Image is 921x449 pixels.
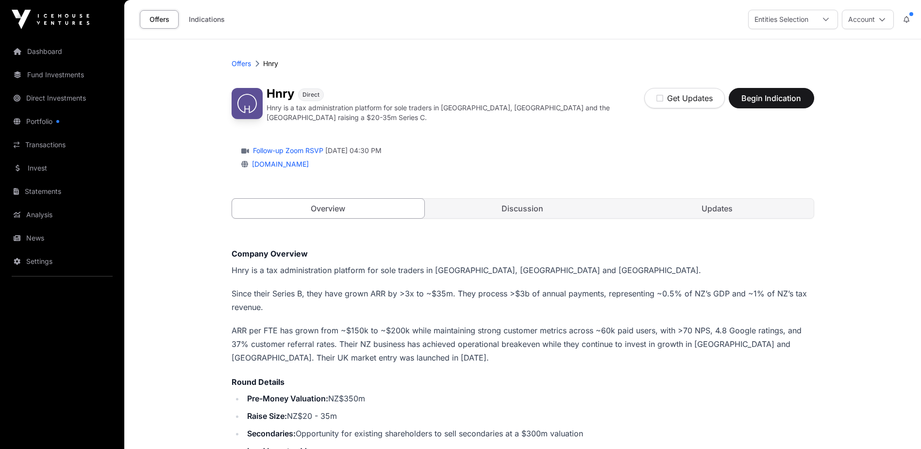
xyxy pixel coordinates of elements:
[8,181,117,202] a: Statements
[644,88,725,108] button: Get Updates
[183,10,231,29] a: Indications
[12,10,89,29] img: Icehouse Ventures Logo
[729,88,814,108] button: Begin Indication
[8,64,117,86] a: Fund Investments
[140,10,179,29] a: Offers
[8,134,117,155] a: Transactions
[244,392,814,405] li: NZ$350m
[267,103,644,122] p: Hnry is a tax administration platform for sole traders in [GEOGRAPHIC_DATA], [GEOGRAPHIC_DATA] an...
[232,199,814,218] nav: Tabs
[244,409,814,423] li: NZ$20 - 35m
[8,251,117,272] a: Settings
[247,394,328,403] strong: Pre-Money Valuation:
[8,111,117,132] a: Portfolio
[8,157,117,179] a: Invest
[741,92,802,104] span: Begin Indication
[8,204,117,225] a: Analysis
[325,146,382,155] span: [DATE] 04:30 PM
[263,59,278,69] p: Hnry
[232,198,425,219] a: Overview
[621,199,814,218] a: Updates
[8,87,117,109] a: Direct Investments
[247,429,296,438] strong: Secondaries:
[842,10,894,29] button: Account
[749,10,814,29] div: Entities Selection
[232,59,251,69] a: Offers
[232,88,263,119] img: Hnry
[244,427,814,440] li: Opportunity for existing shareholders to sell secondaries at a $300m valuation
[232,263,814,277] p: Hnry is a tax administration platform for sole traders in [GEOGRAPHIC_DATA], [GEOGRAPHIC_DATA] an...
[232,377,285,387] strong: Round Details
[232,324,814,364] p: ARR per FTE has grown from ~$150k to ~$200k while maintaining strong customer metrics across ~60k...
[267,88,294,101] h1: Hnry
[729,98,814,107] a: Begin Indication
[302,91,319,99] span: Direct
[251,146,323,155] a: Follow-up Zoom RSVP
[8,41,117,62] a: Dashboard
[247,411,287,421] strong: Raise Size:
[232,287,814,314] p: Since their Series B, they have grown ARR by >3x to ~$35m. They process >$3b of annual payments, ...
[8,227,117,249] a: News
[232,249,308,259] strong: Company Overview
[248,160,309,168] a: [DOMAIN_NAME]
[426,199,619,218] a: Discussion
